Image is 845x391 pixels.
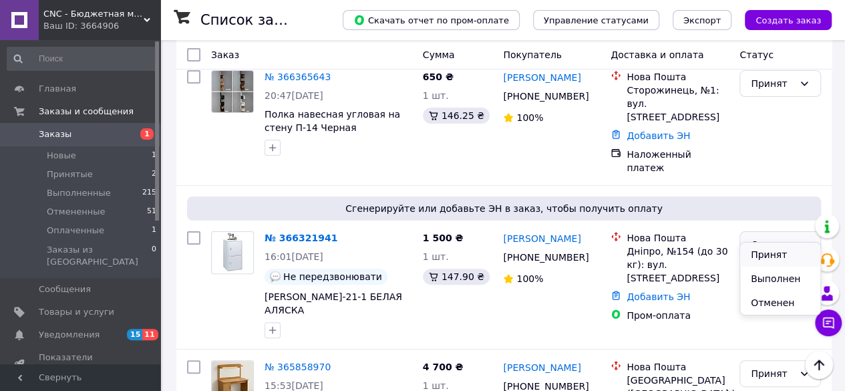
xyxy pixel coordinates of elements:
[627,245,729,285] div: Дніпро, №154 (до 30 кг): вул. [STREET_ADDRESS]
[503,361,580,374] a: [PERSON_NAME]
[47,150,76,162] span: Новые
[516,112,543,123] span: 100%
[423,269,490,285] div: 147.90 ₴
[152,244,156,268] span: 0
[39,352,124,376] span: Показатели работы компании
[755,15,821,25] span: Создать заказ
[423,362,464,372] span: 4 700 ₴
[627,360,729,374] div: Нова Пошта
[265,233,337,243] a: № 366321941
[627,148,729,174] div: Наложенный платеж
[211,231,254,274] a: Фото товару
[673,10,731,30] button: Экспорт
[739,49,774,60] span: Статус
[265,109,400,133] a: Полка навесная угловая на стену П-14 Черная
[751,237,794,252] div: Оплаченный
[270,271,281,282] img: :speech_balloon:
[39,329,100,341] span: Уведомления
[39,283,91,295] span: Сообщения
[265,72,331,82] a: № 366365643
[142,329,158,340] span: 11
[152,225,156,237] span: 1
[265,362,331,372] a: № 365858970
[627,231,729,245] div: Нова Пошта
[627,309,729,322] div: Пром-оплата
[516,273,543,284] span: 100%
[152,150,156,162] span: 1
[611,49,703,60] span: Доставка и оплата
[39,106,134,118] span: Заказы и сообщения
[423,233,464,243] span: 1 500 ₴
[216,232,249,273] img: Фото товару
[423,49,455,60] span: Сумма
[39,83,76,95] span: Главная
[283,271,382,282] span: Не передзвонювати
[740,267,820,291] li: Выполнен
[503,71,580,84] a: [PERSON_NAME]
[47,168,93,180] span: Принятые
[343,10,520,30] button: Скачать отчет по пром-оплате
[740,243,820,267] li: Принят
[751,366,794,381] div: Принят
[211,49,239,60] span: Заказ
[683,15,721,25] span: Экспорт
[627,84,729,124] div: Сторожинець, №1: вул. [STREET_ADDRESS]
[353,14,509,26] span: Скачать отчет по пром-оплате
[265,251,323,262] span: 16:01[DATE]
[265,291,402,315] a: [PERSON_NAME]-21-1 БЕЛАЯ АЛЯСКА
[815,309,842,336] button: Чат с покупателем
[47,187,111,199] span: Выполненные
[500,87,589,106] div: [PHONE_NUMBER]
[147,206,156,218] span: 51
[533,10,659,30] button: Управление статусами
[805,351,833,379] button: Наверх
[627,70,729,84] div: Нова Пошта
[500,248,589,267] div: [PHONE_NUMBER]
[544,15,649,25] span: Управление статусами
[47,244,152,268] span: Заказы из [GEOGRAPHIC_DATA]
[142,187,156,199] span: 215
[745,10,832,30] button: Создать заказ
[503,49,562,60] span: Покупатель
[503,232,580,245] a: [PERSON_NAME]
[212,71,253,112] img: Фото товару
[740,291,820,315] li: Отменен
[39,306,114,318] span: Товары и услуги
[127,329,142,340] span: 15
[423,251,449,262] span: 1 шт.
[43,8,144,20] span: CNC - Бюджетная мебель для дома, для офиса, для дошкольных учреждений
[423,380,449,391] span: 1 шт.
[627,130,690,141] a: Добавить ЭН
[47,225,104,237] span: Оплаченные
[43,20,160,32] div: Ваш ID: 3664906
[192,202,816,215] span: Сгенерируйте или добавьте ЭН в заказ, чтобы получить оплату
[140,128,154,140] span: 1
[423,108,490,124] div: 146.25 ₴
[731,14,832,25] a: Создать заказ
[211,70,254,113] a: Фото товару
[7,47,158,71] input: Поиск
[39,128,71,140] span: Заказы
[47,206,105,218] span: Отмененные
[423,90,449,101] span: 1 шт.
[265,90,323,101] span: 20:47[DATE]
[751,76,794,91] div: Принят
[265,380,323,391] span: 15:53[DATE]
[200,12,315,28] h1: Список заказов
[627,291,690,302] a: Добавить ЭН
[423,72,454,82] span: 650 ₴
[152,168,156,180] span: 2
